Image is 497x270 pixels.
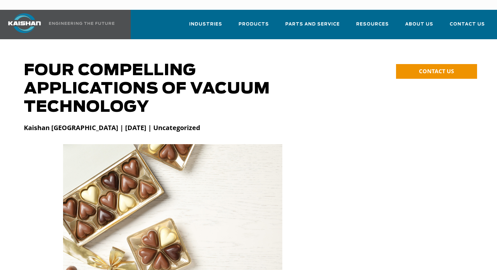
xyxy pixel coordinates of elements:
[24,61,309,116] h1: Four Compelling Applications of Vacuum Technology
[356,16,389,38] a: Resources
[189,16,222,38] a: Industries
[49,22,114,25] img: Engineering the future
[356,21,389,28] span: Resources
[285,16,340,38] a: Parts and Service
[285,21,340,28] span: Parts and Service
[239,21,269,28] span: Products
[419,67,454,75] span: CONTACT US
[405,16,433,38] a: About Us
[405,21,433,28] span: About Us
[239,16,269,38] a: Products
[24,123,200,132] strong: Kaishan [GEOGRAPHIC_DATA] | [DATE] | Uncategorized
[450,16,485,38] a: Contact Us
[396,64,477,79] a: CONTACT US
[189,21,222,28] span: Industries
[450,21,485,28] span: Contact Us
